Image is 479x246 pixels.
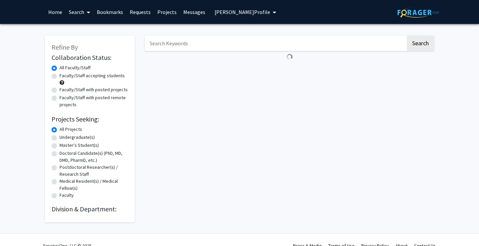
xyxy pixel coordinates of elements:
h2: Collaboration Status: [52,54,128,62]
label: All Faculty/Staff [60,64,90,71]
a: Messages [180,0,209,24]
a: Search [66,0,93,24]
h2: Division & Department: [52,205,128,213]
a: Bookmarks [93,0,126,24]
button: Search [407,36,434,51]
a: Requests [126,0,154,24]
span: Refine By [52,43,78,51]
a: Home [45,0,66,24]
a: Projects [154,0,180,24]
label: Doctoral Candidate(s) (PhD, MD, DMD, PharmD, etc.) [60,150,128,164]
h2: Projects Seeking: [52,115,128,123]
span: [PERSON_NAME] Profile [215,9,270,15]
label: Undergraduate(s) [60,134,95,141]
nav: Page navigation [145,63,434,78]
label: Faculty [60,192,74,199]
label: Faculty/Staff accepting students [60,72,125,79]
label: Postdoctoral Researcher(s) / Research Staff [60,164,128,178]
label: Master's Student(s) [60,142,99,149]
label: Faculty/Staff with posted remote projects [60,94,128,108]
label: All Projects [60,126,82,133]
input: Search Keywords [145,36,406,51]
img: ForagerOne Logo [398,7,439,18]
label: Faculty/Staff with posted projects [60,86,128,93]
img: Loading [284,51,295,63]
label: Medical Resident(s) / Medical Fellow(s) [60,178,128,192]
